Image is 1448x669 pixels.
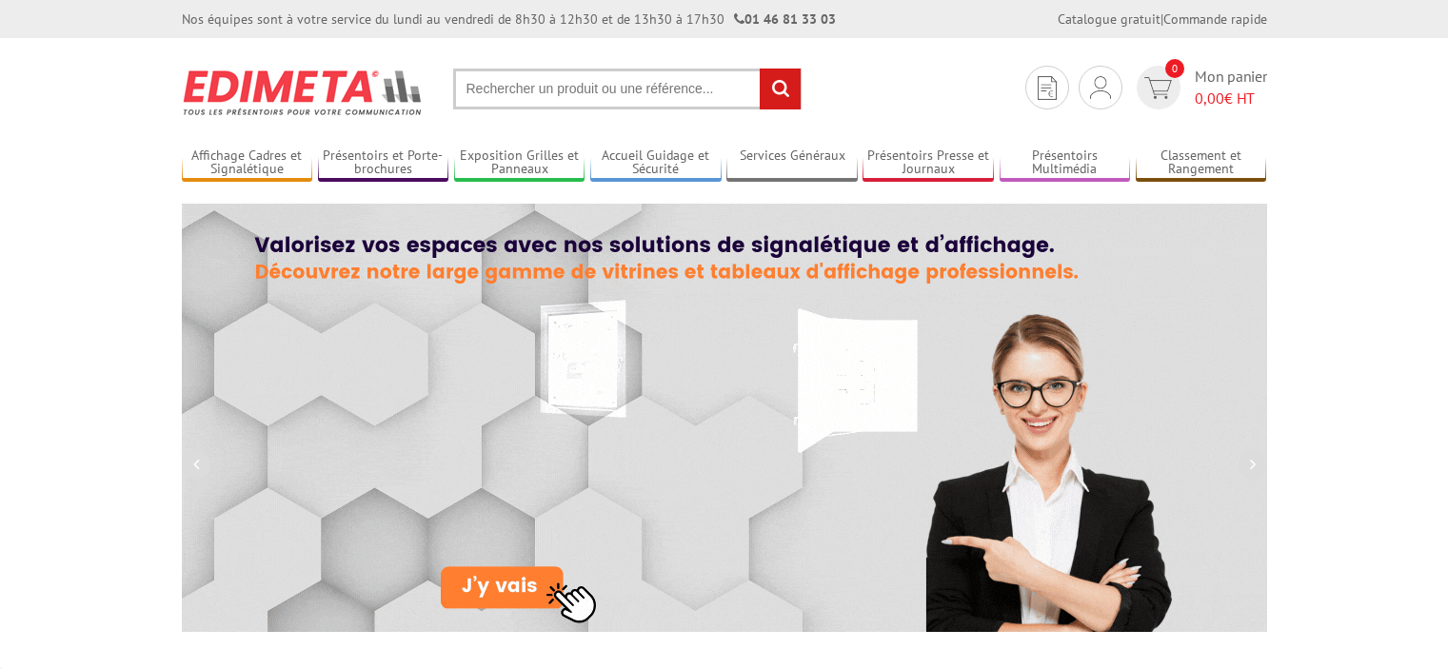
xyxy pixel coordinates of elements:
[734,10,836,28] strong: 01 46 81 33 03
[318,148,449,179] a: Présentoirs et Porte-brochures
[1195,66,1267,109] span: Mon panier
[1195,89,1224,108] span: 0,00
[1058,10,1267,29] div: |
[1165,59,1184,78] span: 0
[1038,76,1057,100] img: devis rapide
[1195,88,1267,109] span: € HT
[726,148,858,179] a: Services Généraux
[1144,77,1172,99] img: devis rapide
[1058,10,1160,28] a: Catalogue gratuit
[182,148,313,179] a: Affichage Cadres et Signalétique
[1163,10,1267,28] a: Commande rapide
[182,10,836,29] div: Nos équipes sont à votre service du lundi au vendredi de 8h30 à 12h30 et de 13h30 à 17h30
[454,148,585,179] a: Exposition Grilles et Panneaux
[1000,148,1131,179] a: Présentoirs Multimédia
[182,57,425,128] img: Présentoir, panneau, stand - Edimeta - PLV, affichage, mobilier bureau, entreprise
[760,69,801,109] input: rechercher
[1132,66,1267,109] a: devis rapide 0 Mon panier 0,00€ HT
[453,69,802,109] input: Rechercher un produit ou une référence...
[863,148,994,179] a: Présentoirs Presse et Journaux
[590,148,722,179] a: Accueil Guidage et Sécurité
[1136,148,1267,179] a: Classement et Rangement
[1090,76,1111,99] img: devis rapide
